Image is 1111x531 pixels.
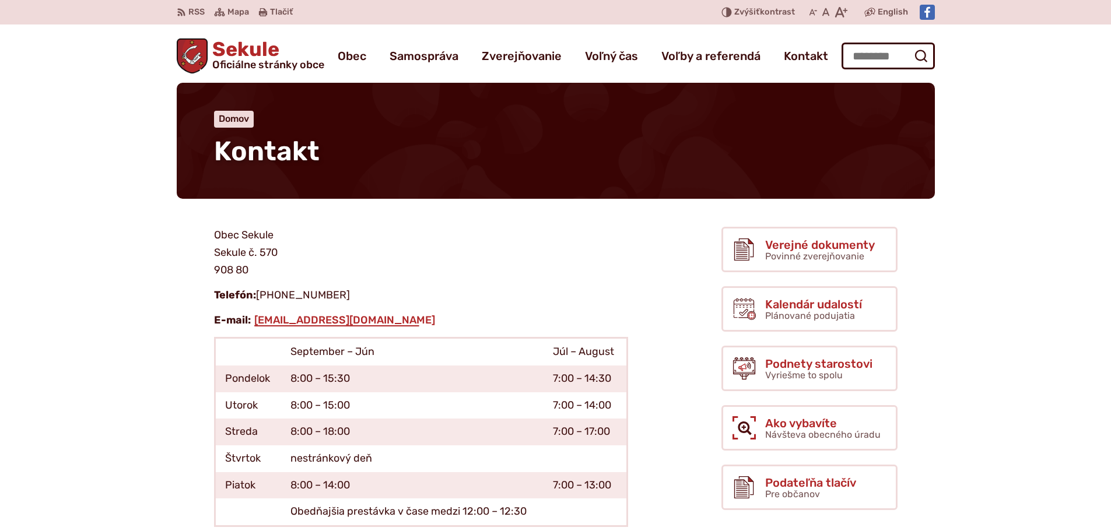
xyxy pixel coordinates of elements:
span: English [878,5,908,19]
span: RSS [188,5,205,19]
a: Podateľňa tlačív Pre občanov [721,465,898,510]
span: Vyriešme to spolu [765,370,843,381]
td: 8:00 – 15:00 [281,392,544,419]
span: Povinné zverejňovanie [765,251,864,262]
span: Sekule [208,40,324,70]
a: Kalendár udalostí Plánované podujatia [721,286,898,332]
a: Ako vybavíte Návšteva obecného úradu [721,405,898,451]
a: Logo Sekule, prejsť na domovskú stránku. [177,38,325,73]
p: [PHONE_NUMBER] [214,287,628,304]
td: September – Jún [281,338,544,365]
td: Júl – August [544,338,627,365]
span: Podateľňa tlačív [765,476,856,489]
p: Obec Sekule Sekule č. 570 908 80 [214,227,628,279]
img: Prejsť na Facebook stránku [920,5,935,20]
span: Podnety starostovi [765,357,872,370]
a: Domov [219,113,249,124]
a: [EMAIL_ADDRESS][DOMAIN_NAME] [253,314,436,326]
a: Zverejňovanie [482,40,562,72]
a: Podnety starostovi Vyriešme to spolu [721,346,898,391]
strong: Telefón: [214,289,256,301]
td: 7:00 – 14:00 [544,392,627,419]
td: 8:00 – 15:30 [281,365,544,392]
a: Verejné dokumenty Povinné zverejňovanie [721,227,898,272]
span: Pre občanov [765,488,820,500]
td: 7:00 – 14:30 [544,365,627,392]
span: Mapa [227,5,249,19]
td: 8:00 – 18:00 [281,419,544,445]
td: Utorok [215,392,281,419]
a: Voľný čas [585,40,638,72]
td: 7:00 – 13:00 [544,472,627,499]
a: English [875,5,910,19]
td: 8:00 – 14:00 [281,472,544,499]
td: Štvrtok [215,445,281,472]
td: 7:00 – 17:00 [544,419,627,445]
span: Verejné dokumenty [765,238,875,251]
img: Prejsť na domovskú stránku [177,38,208,73]
td: nestránkový deň [281,445,544,472]
span: Kontakt [214,135,320,167]
td: Piatok [215,472,281,499]
a: Voľby a referendá [661,40,760,72]
span: Zvýšiť [734,7,760,17]
a: Kontakt [784,40,828,72]
span: Ako vybavíte [765,417,881,430]
span: Návšteva obecného úradu [765,429,881,440]
a: Samospráva [390,40,458,72]
span: Tlačiť [270,8,293,17]
td: Streda [215,419,281,445]
strong: E-mail: [214,314,251,326]
td: Obedňajšia prestávka v čase medzi 12:00 – 12:30 [281,498,544,526]
span: Oficiálne stránky obce [212,59,324,70]
span: Plánované podujatia [765,310,855,321]
a: Obec [338,40,366,72]
span: Kalendár udalostí [765,298,862,311]
span: kontrast [734,8,795,17]
td: Pondelok [215,365,281,392]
